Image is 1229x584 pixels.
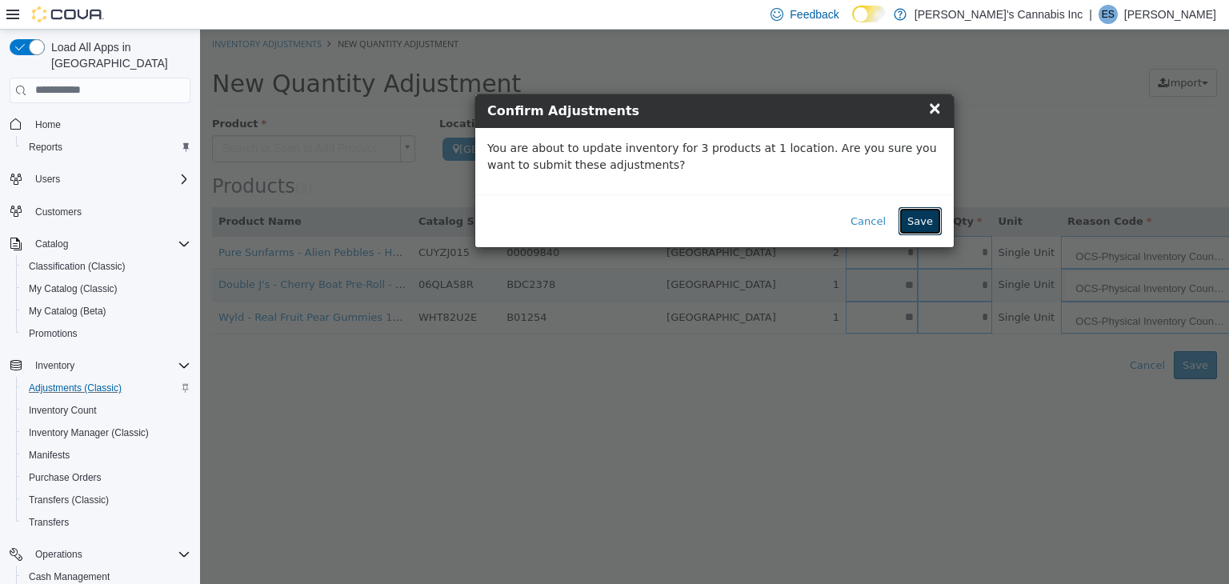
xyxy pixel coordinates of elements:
[22,446,76,465] a: Manifests
[22,401,103,420] a: Inventory Count
[29,545,190,564] span: Operations
[29,115,67,134] a: Home
[22,423,155,442] a: Inventory Manager (Classic)
[45,39,190,71] span: Load All Apps in [GEOGRAPHIC_DATA]
[16,444,197,466] button: Manifests
[29,516,69,529] span: Transfers
[3,543,197,566] button: Operations
[22,490,115,510] a: Transfers (Classic)
[22,138,190,157] span: Reports
[727,69,742,88] span: ×
[29,570,110,583] span: Cash Management
[16,422,197,444] button: Inventory Manager (Classic)
[35,359,74,372] span: Inventory
[3,233,197,255] button: Catalog
[852,6,886,22] input: Dark Mode
[1102,5,1115,24] span: ES
[22,302,190,321] span: My Catalog (Beta)
[29,234,190,254] span: Catalog
[22,513,75,532] a: Transfers
[29,141,62,154] span: Reports
[29,494,109,506] span: Transfers (Classic)
[22,302,113,321] a: My Catalog (Beta)
[29,260,126,273] span: Classification (Classic)
[3,113,197,136] button: Home
[29,234,74,254] button: Catalog
[22,468,190,487] span: Purchase Orders
[16,511,197,534] button: Transfers
[16,399,197,422] button: Inventory Count
[35,238,68,250] span: Catalog
[29,170,190,189] span: Users
[22,490,190,510] span: Transfers (Classic)
[16,466,197,489] button: Purchase Orders
[29,382,122,394] span: Adjustments (Classic)
[1099,5,1118,24] div: Erica Smith
[22,401,190,420] span: Inventory Count
[29,426,149,439] span: Inventory Manager (Classic)
[790,6,839,22] span: Feedback
[35,118,61,131] span: Home
[29,114,190,134] span: Home
[29,356,81,375] button: Inventory
[16,489,197,511] button: Transfers (Classic)
[29,356,190,375] span: Inventory
[699,178,742,206] button: Save
[16,255,197,278] button: Classification (Classic)
[35,548,82,561] span: Operations
[22,257,190,276] span: Classification (Classic)
[16,300,197,322] button: My Catalog (Beta)
[22,324,190,343] span: Promotions
[1124,5,1216,24] p: [PERSON_NAME]
[16,278,197,300] button: My Catalog (Classic)
[29,404,97,417] span: Inventory Count
[29,449,70,462] span: Manifests
[287,72,742,91] h4: Confirm Adjustments
[32,6,104,22] img: Cova
[22,279,190,298] span: My Catalog (Classic)
[29,170,66,189] button: Users
[16,377,197,399] button: Adjustments (Classic)
[915,5,1083,24] p: [PERSON_NAME]'s Cannabis Inc
[22,378,128,398] a: Adjustments (Classic)
[22,378,190,398] span: Adjustments (Classic)
[22,513,190,532] span: Transfers
[29,471,102,484] span: Purchase Orders
[22,138,69,157] a: Reports
[29,282,118,295] span: My Catalog (Classic)
[16,136,197,158] button: Reports
[29,202,190,222] span: Customers
[16,322,197,345] button: Promotions
[29,327,78,340] span: Promotions
[1089,5,1092,24] p: |
[3,354,197,377] button: Inventory
[22,468,108,487] a: Purchase Orders
[29,305,106,318] span: My Catalog (Beta)
[22,324,84,343] a: Promotions
[29,202,88,222] a: Customers
[22,257,132,276] a: Classification (Classic)
[35,206,82,218] span: Customers
[3,168,197,190] button: Users
[642,178,695,206] button: Cancel
[22,423,190,442] span: Inventory Manager (Classic)
[22,446,190,465] span: Manifests
[852,22,853,23] span: Dark Mode
[3,200,197,223] button: Customers
[22,279,124,298] a: My Catalog (Classic)
[287,110,742,144] p: You are about to update inventory for 3 products at 1 location. Are you sure you want to submit t...
[29,545,89,564] button: Operations
[35,173,60,186] span: Users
